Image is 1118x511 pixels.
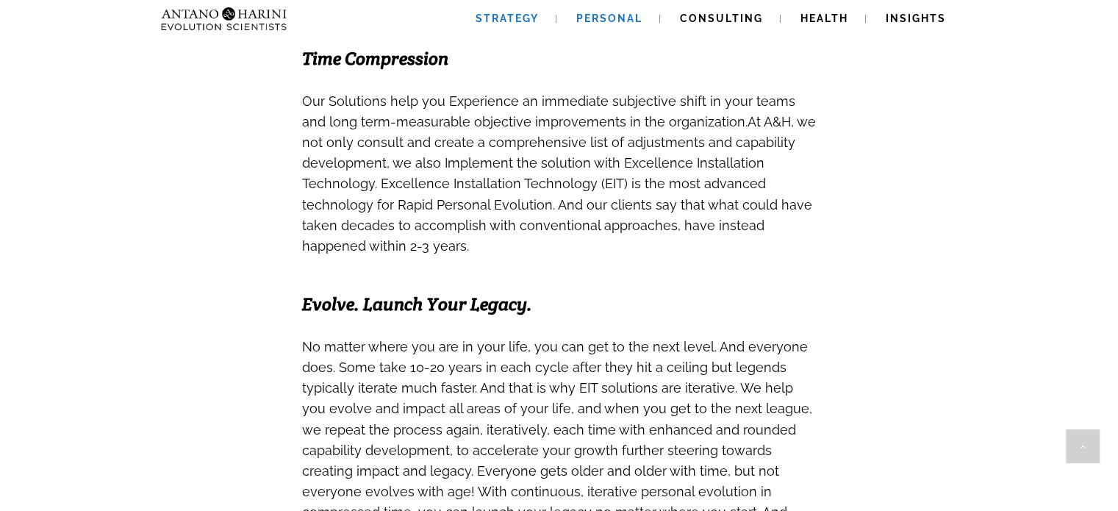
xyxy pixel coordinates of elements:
[302,47,448,70] span: Time Compression
[302,114,816,254] span: At A&H, we not only consult and create a comprehensive list of adjustments and capability develop...
[302,339,812,479] span: No matter where you are in your life, you can get to the next level. And everyone does. Some take...
[302,93,795,129] span: Our Solutions help you Experience an immediate subjective shift in your teams and long term-measu...
[476,12,539,24] span: Strategy
[800,12,848,24] span: Health
[886,12,946,24] span: Insights
[680,12,763,24] span: Consulting
[576,12,642,24] span: Personal
[302,293,532,315] span: Evolve. Launch Your Legacy.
